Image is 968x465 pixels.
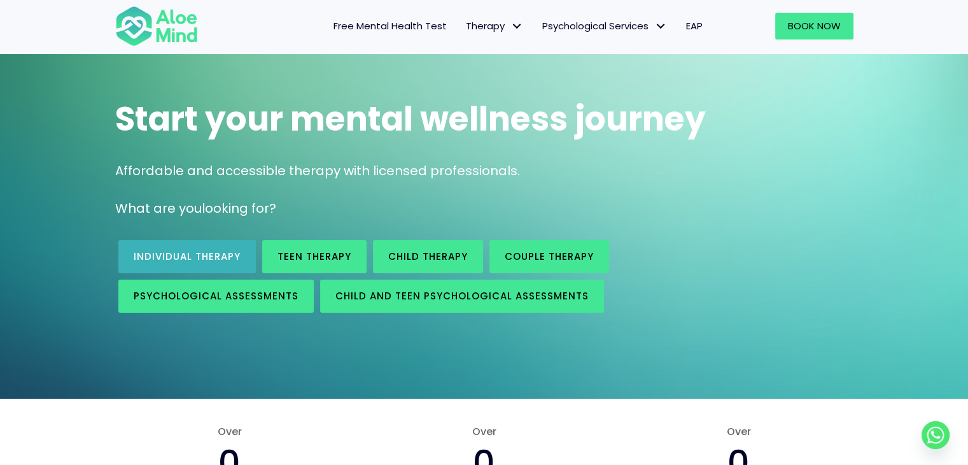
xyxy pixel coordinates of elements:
[277,250,351,263] span: Teen Therapy
[115,96,706,142] span: Start your mental wellness journey
[456,13,533,39] a: TherapyTherapy: submenu
[333,19,447,32] span: Free Mental Health Test
[115,199,202,217] span: What are you
[115,162,853,180] p: Affordable and accessible therapy with licensed professionals.
[533,13,677,39] a: Psychological ServicesPsychological Services: submenu
[775,13,853,39] a: Book Now
[508,17,526,36] span: Therapy: submenu
[320,280,604,313] a: Child and Teen Psychological assessments
[788,19,841,32] span: Book Now
[505,250,594,263] span: Couple therapy
[922,421,950,449] a: Whatsapp
[466,19,523,32] span: Therapy
[118,240,256,273] a: Individual therapy
[373,240,483,273] a: Child Therapy
[134,250,241,263] span: Individual therapy
[134,289,298,303] span: Psychological assessments
[324,13,456,39] a: Free Mental Health Test
[335,289,589,303] span: Child and Teen Psychological assessments
[214,13,712,39] nav: Menu
[388,250,468,263] span: Child Therapy
[624,424,853,439] span: Over
[118,280,314,313] a: Psychological assessments
[369,424,598,439] span: Over
[489,240,609,273] a: Couple therapy
[115,5,198,47] img: Aloe mind Logo
[677,13,712,39] a: EAP
[115,424,344,439] span: Over
[262,240,367,273] a: Teen Therapy
[686,19,703,32] span: EAP
[652,17,670,36] span: Psychological Services: submenu
[542,19,667,32] span: Psychological Services
[202,199,276,217] span: looking for?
